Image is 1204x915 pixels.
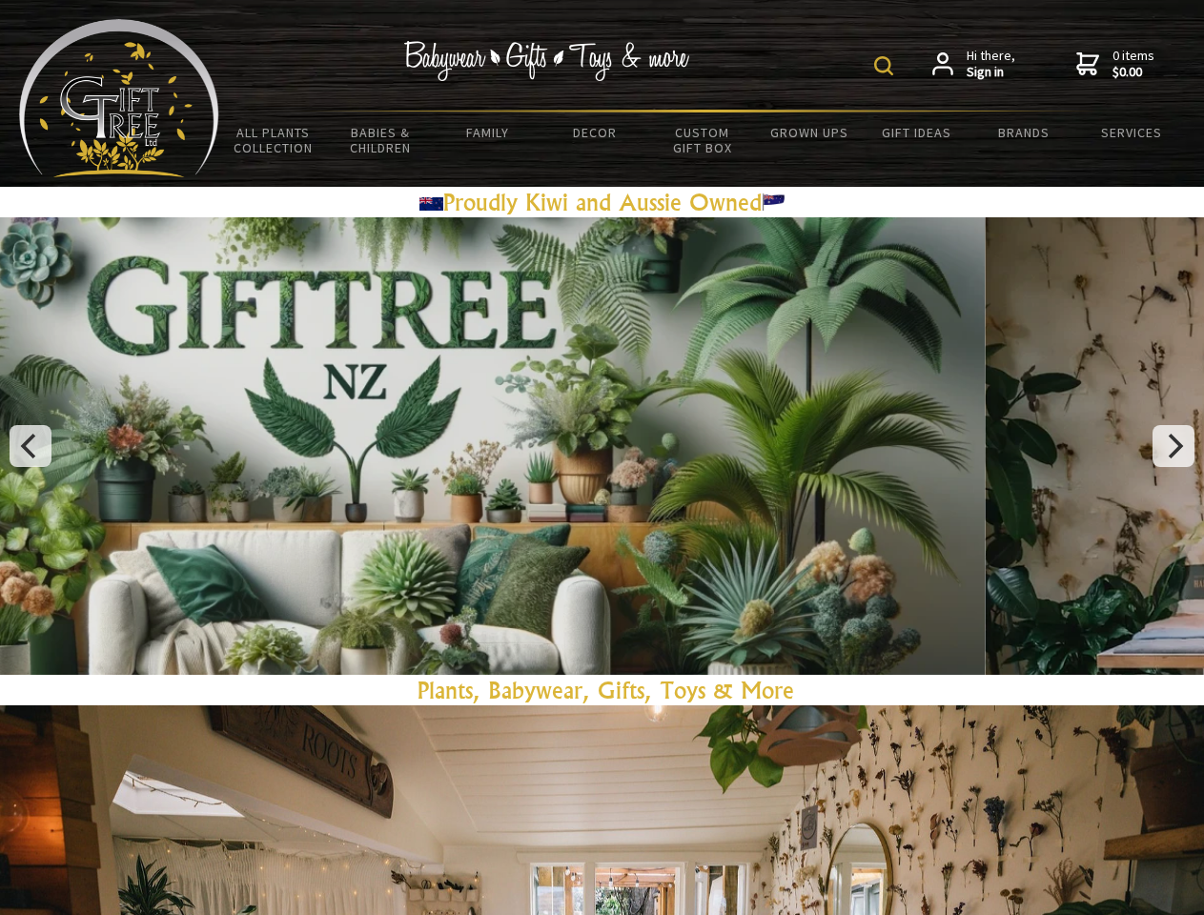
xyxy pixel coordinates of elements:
[418,676,783,704] a: Plants, Babywear, Gifts, Toys & Mor
[327,112,435,168] a: Babies & Children
[541,112,649,152] a: Decor
[970,112,1078,152] a: Brands
[419,188,786,216] a: Proudly Kiwi and Aussie Owned
[967,64,1015,81] strong: Sign in
[932,48,1015,81] a: Hi there,Sign in
[1078,112,1186,152] a: Services
[863,112,970,152] a: Gift Ideas
[404,41,690,81] img: Babywear - Gifts - Toys & more
[1112,47,1154,81] span: 0 items
[10,425,51,467] button: Previous
[874,56,893,75] img: product search
[19,19,219,177] img: Babyware - Gifts - Toys and more...
[756,112,864,152] a: Grown Ups
[1076,48,1154,81] a: 0 items$0.00
[219,112,327,168] a: All Plants Collection
[1153,425,1194,467] button: Next
[1112,64,1154,81] strong: $0.00
[434,112,541,152] a: Family
[648,112,756,168] a: Custom Gift Box
[967,48,1015,81] span: Hi there,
